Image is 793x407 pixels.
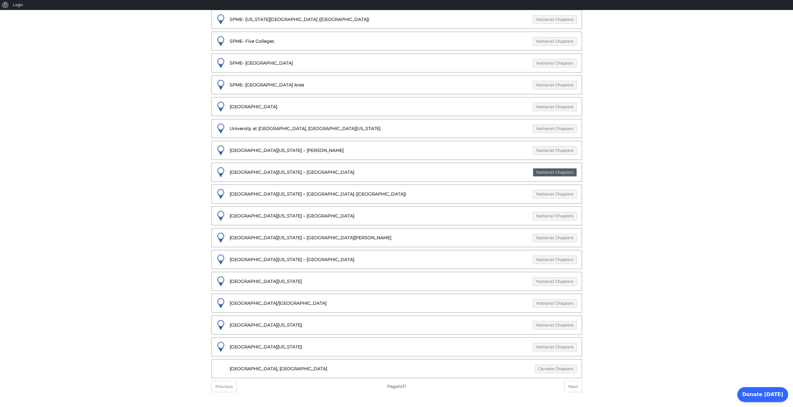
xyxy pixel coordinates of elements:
a: National Chapters [533,37,577,46]
div: [GEOGRAPHIC_DATA][US_STATE] [217,342,577,351]
div: [GEOGRAPHIC_DATA][US_STATE] – [PERSON_NAME] [217,146,577,155]
a: National Chapters [533,321,577,329]
div: [GEOGRAPHIC_DATA]/[GEOGRAPHIC_DATA] [217,299,577,308]
div: [GEOGRAPHIC_DATA][US_STATE] – [GEOGRAPHIC_DATA] [217,211,577,220]
div: [GEOGRAPHIC_DATA][US_STATE] – [GEOGRAPHIC_DATA] [217,255,577,264]
a: National Chapters [533,255,577,264]
a: National Chapters [533,59,577,67]
a: National Chapters [533,81,577,89]
a: National Chapters [533,168,577,177]
span: 1 [398,384,400,389]
div: SPME- Five Colleges [217,37,577,46]
div: SPME- [US_STATE][GEOGRAPHIC_DATA] ([GEOGRAPHIC_DATA]) [217,15,577,24]
a: National Chapters [533,103,577,111]
a: National Chapters [533,15,577,24]
a: National Chapters [533,124,577,133]
div: [GEOGRAPHIC_DATA] [217,102,577,111]
div: [GEOGRAPHIC_DATA][US_STATE] – [GEOGRAPHIC_DATA] [217,168,577,177]
div: University at [GEOGRAPHIC_DATA], [GEOGRAPHIC_DATA][US_STATE] [217,124,577,133]
div: [GEOGRAPHIC_DATA][US_STATE] [217,277,577,286]
a: National Chapters [533,234,577,242]
a: National Chapters [533,299,577,308]
a: Next [564,381,582,392]
div: [GEOGRAPHIC_DATA], [GEOGRAPHIC_DATA] [217,364,577,373]
a: Previous [211,381,237,392]
a: National Chapters [533,212,577,220]
a: National Chapters [533,277,577,286]
div: SPME- [GEOGRAPHIC_DATA] [217,59,577,67]
div: [GEOGRAPHIC_DATA][US_STATE] – [GEOGRAPHIC_DATA] ([GEOGRAPHIC_DATA]) [217,190,577,198]
a: Canada Chapters [535,365,577,373]
div: SPME- [GEOGRAPHIC_DATA] Area [217,80,577,89]
div: [GEOGRAPHIC_DATA][US_STATE] – [GEOGRAPHIC_DATA][PERSON_NAME] [217,233,577,242]
div: Page of [211,381,582,392]
span: 1 [404,384,406,389]
a: National Chapters [533,343,577,351]
div: [GEOGRAPHIC_DATA][US_STATE] [217,321,577,329]
a: National Chapters [533,190,577,198]
a: National Chapters [533,146,577,155]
